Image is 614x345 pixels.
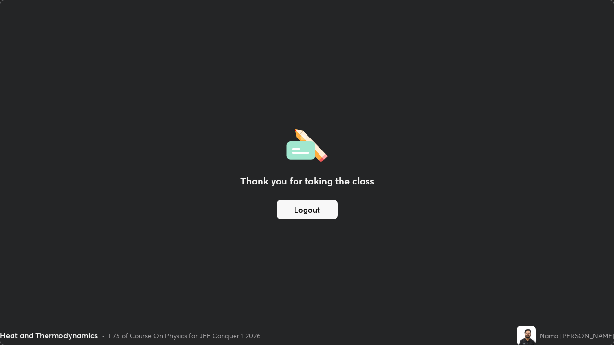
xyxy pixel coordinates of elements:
[540,331,614,341] div: Namo [PERSON_NAME]
[517,326,536,345] img: 436b37f31ff54e2ebab7161bc7e43244.jpg
[286,126,328,162] img: offlineFeedback.1438e8b3.svg
[102,331,105,341] div: •
[240,174,374,188] h2: Thank you for taking the class
[277,200,338,219] button: Logout
[109,331,260,341] div: L75 of Course On Physics for JEE Conquer 1 2026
